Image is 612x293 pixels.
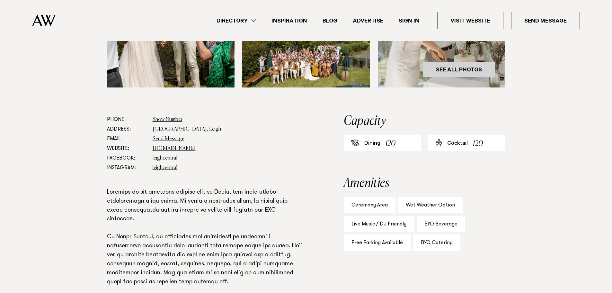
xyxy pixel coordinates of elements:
[423,62,495,77] a: See All Photos
[344,177,505,190] h2: Amenities
[153,165,177,170] a: leighcentral
[242,5,370,87] img: Wedding guests coastal venue
[153,117,182,122] a: Show Number
[107,115,147,124] dt: Phone:
[32,14,56,26] img: Auckland Weddings Logo
[107,144,147,153] dt: Website:
[264,16,315,25] a: Inspiration
[437,12,503,29] a: Visit Website
[107,163,147,173] dt: Instagram:
[344,115,505,128] h2: Capacity
[107,124,147,134] dt: Address:
[344,216,414,232] div: Live Music / DJ Friendly
[344,197,395,213] div: Ceremony Area
[153,136,184,142] a: Send Message
[386,138,395,150] div: 120
[153,124,302,134] dd: [GEOGRAPHIC_DATA], Leigh
[107,134,147,144] dt: Email:
[417,216,465,232] div: BYO Beverage
[345,16,391,25] a: Advertise
[473,138,483,150] div: 120
[364,140,380,148] div: Dining
[315,16,345,25] a: Blog
[153,146,196,151] a: [DOMAIN_NAME]
[447,140,468,148] div: Cocktail
[413,234,460,251] div: BYO Catering
[107,153,147,163] dt: Facebook:
[209,16,264,25] a: Directory
[391,16,427,25] a: Sign In
[398,197,463,213] div: Wet Weather Option
[511,12,580,29] a: Send Message
[344,234,411,251] div: Free Parking Available
[153,156,177,161] a: leighcentral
